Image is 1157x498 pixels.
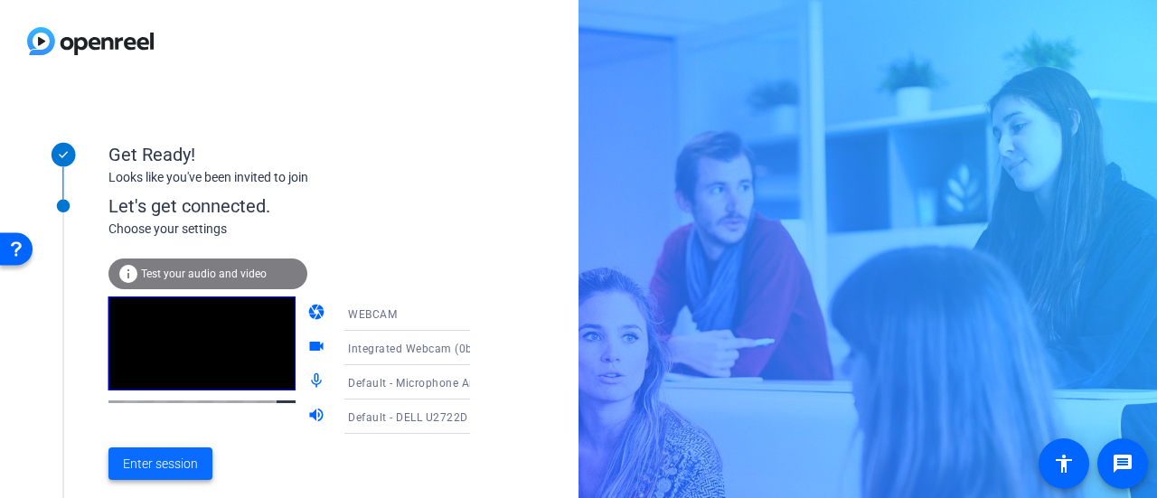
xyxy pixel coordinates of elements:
div: Choose your settings [108,220,507,239]
button: Enter session [108,447,212,480]
div: Get Ready! [108,141,470,168]
span: Test your audio and video [141,268,267,280]
mat-icon: videocam [307,337,329,359]
div: Let's get connected. [108,193,507,220]
mat-icon: camera [307,303,329,324]
mat-icon: message [1112,453,1133,475]
span: Enter session [123,455,198,474]
mat-icon: info [118,263,139,285]
span: Default - Microphone Array (Realtek(R) Audio) [348,375,589,390]
span: WEBCAM [348,308,397,321]
span: Integrated Webcam (0bda:5532) [348,341,521,355]
span: Default - DELL U2722D (HD Audio Driver for Display Audio) [348,409,659,424]
mat-icon: mic_none [307,371,329,393]
mat-icon: accessibility [1053,453,1075,475]
div: Looks like you've been invited to join [108,168,470,187]
mat-icon: volume_up [307,406,329,428]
